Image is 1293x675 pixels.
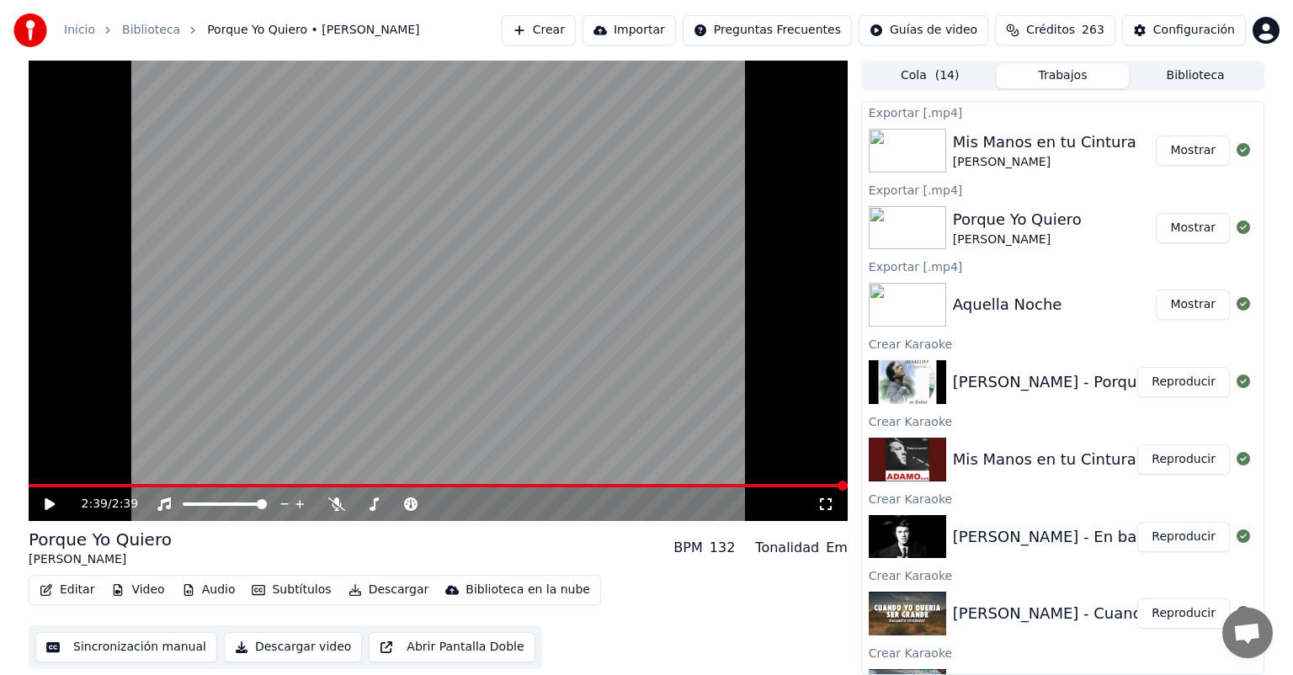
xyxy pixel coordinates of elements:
div: Crear Karaoke [862,642,1264,662]
button: Guías de video [859,15,988,45]
button: Subtítulos [245,578,338,602]
button: Descargar [342,578,436,602]
button: Cola [864,64,997,88]
div: Crear Karaoke [862,565,1264,585]
span: 263 [1082,22,1104,39]
button: Importar [583,15,676,45]
button: Editar [33,578,101,602]
button: Video [104,578,171,602]
div: Crear Karaoke [862,411,1264,431]
div: Exportar [.mp4] [862,102,1264,122]
button: Reproducir [1137,367,1230,397]
button: Audio [175,578,242,602]
div: [PERSON_NAME] - Porque Yo Quiero [953,370,1222,394]
img: youka [13,13,47,47]
button: Reproducir [1137,444,1230,475]
button: Biblioteca [1129,64,1262,88]
div: Porque Yo Quiero [29,528,172,551]
div: BPM [673,538,702,558]
div: [PERSON_NAME] [953,154,1136,171]
button: Sincronización manual [35,632,217,662]
button: Reproducir [1137,522,1230,552]
span: Porque Yo Quiero • [PERSON_NAME] [207,22,419,39]
button: Mostrar [1156,213,1230,243]
button: Mostrar [1156,290,1230,320]
div: Exportar [.mp4] [862,179,1264,199]
a: Chat abierto [1222,608,1273,658]
button: Crear [502,15,576,45]
div: Em [826,538,848,558]
span: 2:39 [112,496,138,513]
div: Biblioteca en la nube [466,582,590,598]
div: Mis Manos en tu Cintura [953,130,1136,154]
button: Descargar video [224,632,362,662]
button: Créditos263 [995,15,1115,45]
button: Configuración [1122,15,1246,45]
a: Inicio [64,22,95,39]
span: ( 14 ) [935,67,960,84]
button: Preguntas Frecuentes [683,15,852,45]
div: [PERSON_NAME] [29,551,172,568]
div: Crear Karaoke [862,333,1264,353]
button: Reproducir [1137,598,1230,629]
div: 132 [710,538,736,558]
div: Tonalidad [755,538,819,558]
div: / [82,496,122,513]
span: 2:39 [82,496,108,513]
nav: breadcrumb [64,22,420,39]
button: Abrir Pantalla Doble [369,632,535,662]
div: Crear Karaoke [862,488,1264,508]
button: Mostrar [1156,136,1230,166]
div: Aquella Noche [953,293,1062,316]
span: Créditos [1026,22,1075,39]
div: Configuración [1153,22,1235,39]
div: Mis Manos en tu Cintura [953,448,1136,471]
div: [PERSON_NAME] [953,231,1082,248]
button: Trabajos [997,64,1130,88]
div: Porque Yo Quiero [953,208,1082,231]
div: Exportar [.mp4] [862,256,1264,276]
a: Biblioteca [122,22,180,39]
